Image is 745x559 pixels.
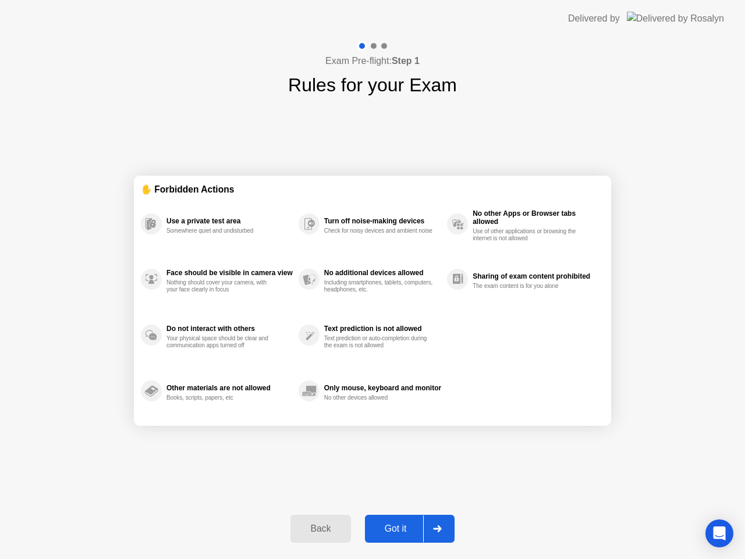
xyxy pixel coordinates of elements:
[166,269,293,277] div: Face should be visible in camera view
[325,54,420,68] h4: Exam Pre-flight:
[627,12,724,25] img: Delivered by Rosalyn
[166,394,276,401] div: Books, scripts, papers, etc
[324,269,441,277] div: No additional devices allowed
[568,12,620,26] div: Delivered by
[324,325,441,333] div: Text prediction is not allowed
[473,283,583,290] div: The exam content is for you alone
[290,515,350,543] button: Back
[166,227,276,234] div: Somewhere quiet and undisturbed
[166,325,293,333] div: Do not interact with others
[166,217,293,225] div: Use a private test area
[324,394,434,401] div: No other devices allowed
[324,335,434,349] div: Text prediction or auto-completion during the exam is not allowed
[166,384,293,392] div: Other materials are not allowed
[166,279,276,293] div: Nothing should cover your camera, with your face clearly in focus
[473,209,598,226] div: No other Apps or Browser tabs allowed
[294,524,347,534] div: Back
[705,519,733,547] div: Open Intercom Messenger
[324,227,434,234] div: Check for noisy devices and ambient noise
[324,384,441,392] div: Only mouse, keyboard and monitor
[473,272,598,280] div: Sharing of exam content prohibited
[141,183,604,196] div: ✋ Forbidden Actions
[368,524,423,534] div: Got it
[473,228,583,242] div: Use of other applications or browsing the internet is not allowed
[365,515,455,543] button: Got it
[166,335,276,349] div: Your physical space should be clear and communication apps turned off
[288,71,457,99] h1: Rules for your Exam
[324,279,434,293] div: Including smartphones, tablets, computers, headphones, etc.
[392,56,420,66] b: Step 1
[324,217,441,225] div: Turn off noise-making devices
